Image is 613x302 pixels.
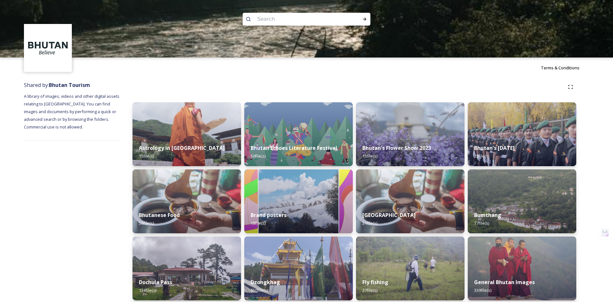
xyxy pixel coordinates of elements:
[362,220,377,226] span: 21 file(s)
[132,102,241,166] img: _SCH1465.jpg
[362,144,431,151] strong: Bhutan's Flower Show 2023
[251,212,286,219] strong: Brand posters
[474,144,515,151] strong: Bhutan's [DATE]
[474,287,491,293] span: 339 file(s)
[356,169,465,233] img: Bumdeling%2520090723%2520by%2520Amp%2520Sripimanwat-4%25202.jpg
[362,153,377,159] span: 15 file(s)
[474,212,501,219] strong: Bumthang
[251,144,337,151] strong: Bhutan Echoes Literature Festival
[139,220,154,226] span: 56 file(s)
[244,236,353,300] img: Festival%2520Header.jpg
[251,153,266,159] span: 50 file(s)
[362,287,377,293] span: 27 file(s)
[474,153,489,159] span: 22 file(s)
[468,236,576,300] img: MarcusWestbergBhutanHiRes-23.jpg
[132,236,241,300] img: 2022-10-01%252011.41.43.jpg
[356,102,465,166] img: Bhutan%2520Flower%2520Show2.jpg
[251,287,268,293] span: 650 file(s)
[362,279,388,286] strong: Fly fishing
[468,169,576,233] img: Bumthang%2520180723%2520by%2520Amp%2520Sripimanwat-20.jpg
[139,153,154,159] span: 15 file(s)
[132,169,241,233] img: Bumdeling%2520090723%2520by%2520Amp%2520Sripimanwat-4.jpg
[254,12,342,26] input: Search
[244,102,353,166] img: Bhutan%2520Echoes7.jpg
[362,212,416,219] strong: [GEOGRAPHIC_DATA]
[25,25,71,71] img: BT_Logo_BB_Lockup_CMYK_High%2520Res.jpg
[139,279,172,286] strong: Dochula Pass
[244,169,353,233] img: Bhutan_Believe_800_1000_4.jpg
[474,279,535,286] strong: General Bhutan Images
[356,236,465,300] img: by%2520Ugyen%2520Wangchuk14.JPG
[139,144,225,151] strong: Astrology in [GEOGRAPHIC_DATA]
[139,287,156,293] span: 134 file(s)
[474,220,489,226] span: 77 file(s)
[139,212,180,219] strong: Bhutanese Food
[251,220,266,226] span: 18 file(s)
[468,102,576,166] img: Bhutan%2520National%2520Day10.jpg
[251,279,280,286] strong: Dzongkhag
